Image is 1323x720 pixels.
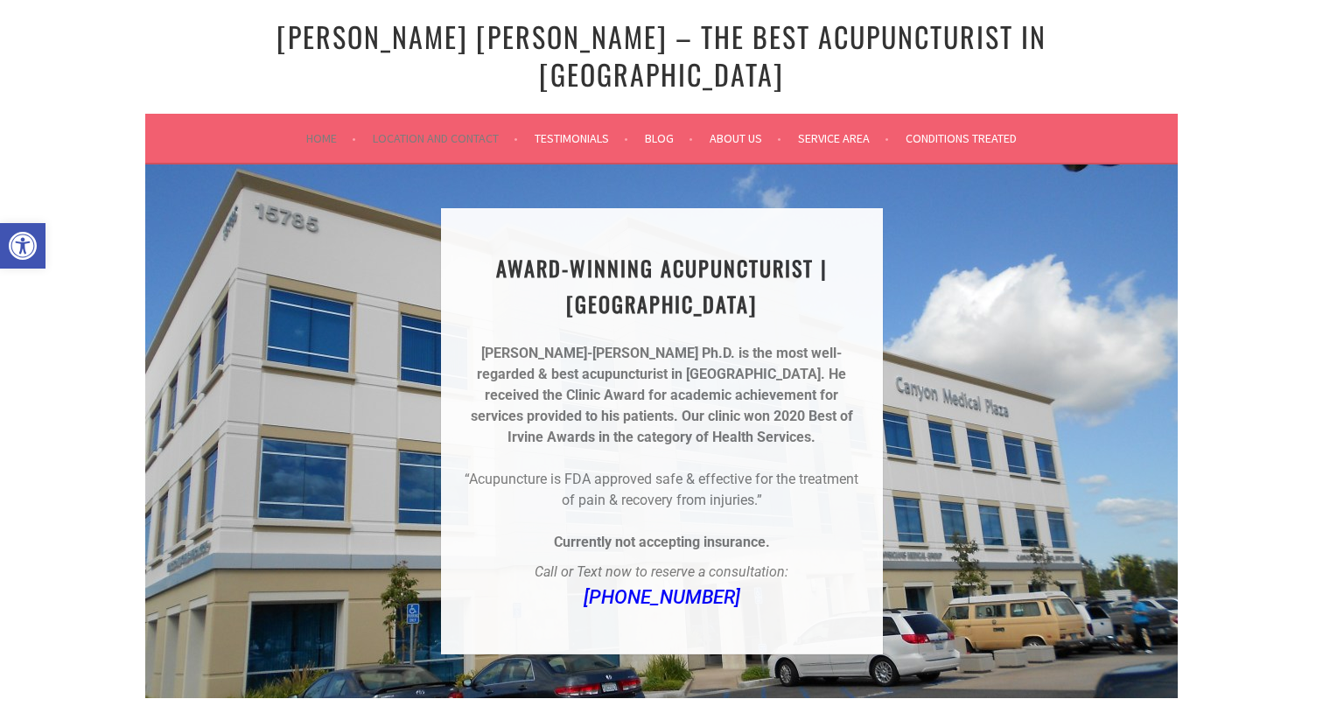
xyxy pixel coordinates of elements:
[306,128,356,149] a: Home
[798,128,889,149] a: Service Area
[462,469,862,511] p: “Acupuncture is FDA approved safe & effective for the treatment of pain & recovery from injuries.”
[710,128,781,149] a: About Us
[276,16,1046,94] a: [PERSON_NAME] [PERSON_NAME] – The Best Acupuncturist In [GEOGRAPHIC_DATA]
[645,128,693,149] a: Blog
[554,534,770,550] strong: Currently not accepting insurance.
[906,128,1017,149] a: Conditions Treated
[462,250,862,322] h1: AWARD-WINNING ACUPUNCTURIST | [GEOGRAPHIC_DATA]
[373,128,518,149] a: Location and Contact
[535,563,788,580] em: Call or Text now to reserve a consultation:
[477,345,842,382] strong: [PERSON_NAME]-[PERSON_NAME] Ph.D. is the most well-regarded & best acupuncturist in [GEOGRAPHIC_D...
[584,586,740,608] a: [PHONE_NUMBER]
[535,128,628,149] a: Testimonials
